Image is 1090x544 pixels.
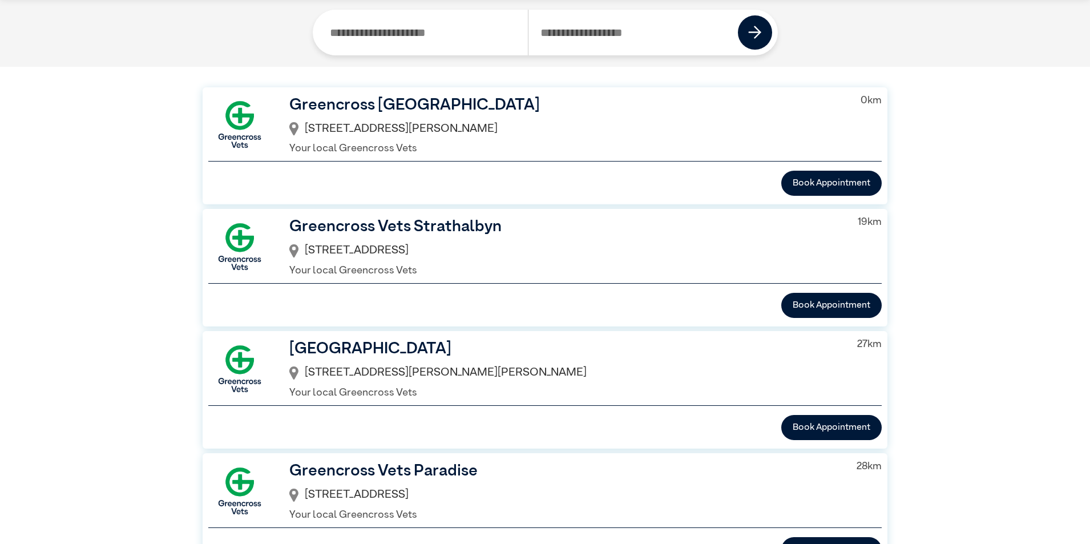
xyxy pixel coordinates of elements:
p: Your local Greencross Vets [289,263,839,279]
button: Book Appointment [781,171,882,196]
input: Search by Clinic Name [318,10,528,55]
p: Your local Greencross Vets [289,385,839,401]
div: [STREET_ADDRESS][PERSON_NAME] [289,117,842,142]
p: Your local Greencross Vets [289,507,838,523]
h3: [GEOGRAPHIC_DATA] [289,337,839,361]
img: GX-Square.png [208,460,271,522]
img: icon-right [748,26,762,39]
p: Your local Greencross Vets [289,141,842,156]
button: Book Appointment [781,415,882,440]
p: 0 km [861,93,882,108]
p: 27 km [857,337,882,352]
div: [STREET_ADDRESS][PERSON_NAME][PERSON_NAME] [289,361,839,385]
img: GX-Square.png [208,93,271,156]
h3: Greencross Vets Strathalbyn [289,215,839,239]
p: 28 km [857,459,882,474]
img: GX-Square.png [208,215,271,278]
img: GX-Square.png [208,337,271,400]
input: Search by Postcode [528,10,738,55]
div: [STREET_ADDRESS] [289,483,838,507]
h3: Greencross [GEOGRAPHIC_DATA] [289,93,842,117]
button: Book Appointment [781,293,882,318]
h3: Greencross Vets Paradise [289,459,838,483]
div: [STREET_ADDRESS] [289,239,839,263]
p: 19 km [858,215,882,230]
